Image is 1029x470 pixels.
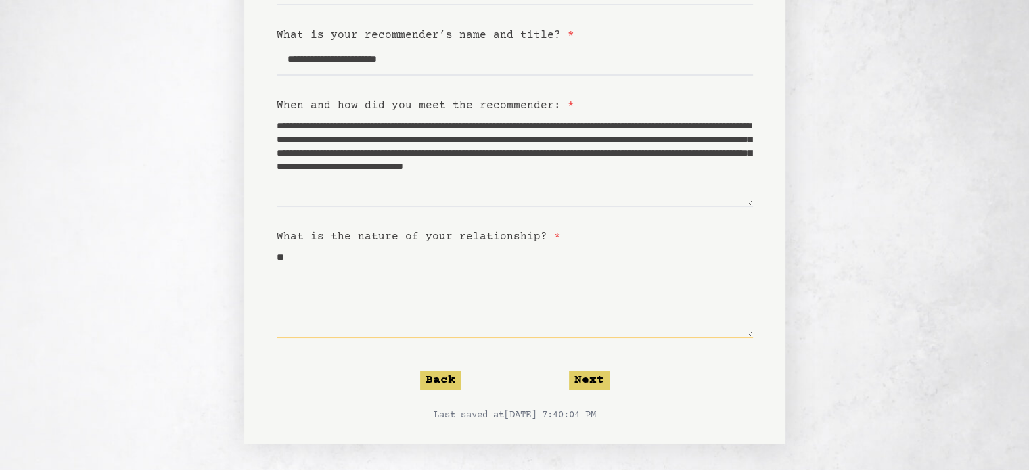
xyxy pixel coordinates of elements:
button: Next [569,371,610,390]
label: When and how did you meet the recommender: [277,99,574,112]
label: What is your recommender’s name and title? [277,29,574,41]
p: Last saved at [DATE] 7:40:04 PM [277,408,753,422]
button: Back [420,371,461,390]
label: What is the nature of your relationship? [277,231,561,243]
